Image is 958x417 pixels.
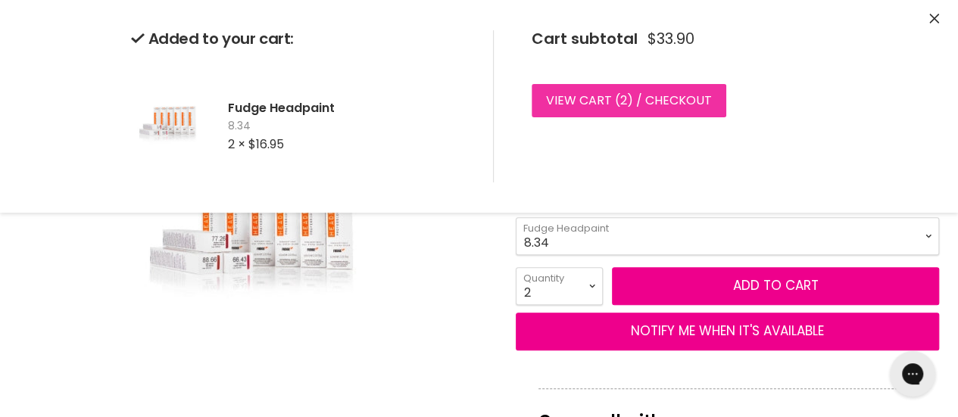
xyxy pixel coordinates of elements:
[131,30,469,48] h2: Added to your cart:
[882,346,943,402] iframe: Gorgias live chat messenger
[228,100,469,116] h2: Fudge Headpaint
[248,135,284,153] span: $16.95
[532,28,638,49] span: Cart subtotal
[228,119,469,134] span: 8.34
[648,30,694,48] span: $33.90
[516,267,603,305] select: Quantity
[228,135,245,153] span: 2 ×
[733,276,819,294] span: Add to cart
[612,267,939,305] button: Add to cart
[532,84,726,117] a: View cart (2) / Checkout
[131,69,207,182] img: Fudge Headpaint
[620,92,627,109] span: 2
[929,11,939,27] button: Close
[516,313,939,350] button: NOTIFY ME WHEN IT'S AVAILABLE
